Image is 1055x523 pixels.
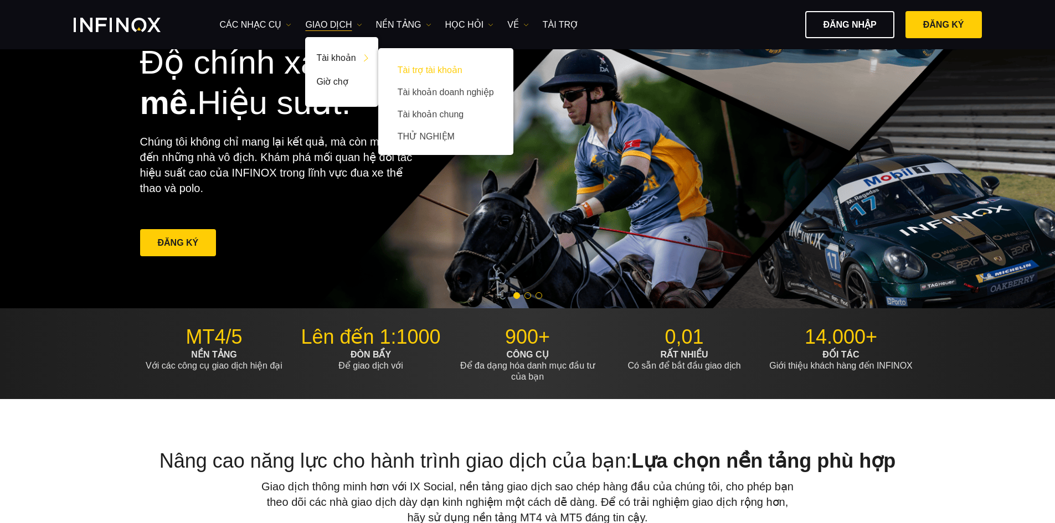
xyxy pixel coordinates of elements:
[376,18,431,32] a: NỀN TẢNG
[445,20,484,29] font: Học hỏi
[524,292,531,299] span: Go to slide 2
[445,18,494,32] a: Học hỏi
[305,48,378,72] a: Tài khoản
[905,11,982,38] a: ĐĂNG KÝ
[74,18,187,32] a: Biểu trưng INFINOX
[197,84,351,121] font: Hiệu suất.
[351,350,391,359] font: ĐÒN BẨY
[301,325,440,348] font: Lên đến 1:1000
[923,20,964,29] font: ĐĂNG KÝ
[507,18,529,32] a: VỀ
[389,59,502,81] a: Tài trợ tài khoản
[398,65,462,75] font: Tài trợ tài khoản
[631,449,896,472] font: Lựa chọn nền tảng phù hợp
[805,11,894,38] a: ĐĂNG NHẬP
[389,126,502,148] a: THỬ NGHIỆM
[769,361,913,370] font: Giới thiệu khách hàng đến INFINOX
[376,20,421,29] font: NỀN TẢNG
[140,44,346,81] font: Độ chính xác.
[536,292,542,299] span: Go to slide 3
[398,132,455,141] font: THỬ NGHIỆM
[665,325,703,348] font: 0,01
[505,325,550,348] font: 900+
[507,20,519,29] font: VỀ
[661,350,708,359] font: RẤT NHIỀU
[140,229,217,256] a: ĐĂNG KÝ
[305,72,378,96] a: Giờ chợ
[159,449,632,472] font: Nâng cao năng lực cho hành trình giao dịch của bạn:
[305,20,352,29] font: GIAO DỊCH
[220,20,282,29] font: Các nhạc cụ
[398,87,494,97] font: Tài khoản doanh nghiệp
[389,103,502,126] a: Tài khoản chung
[398,110,464,119] font: Tài khoản chung
[460,361,595,381] font: Để đa dạng hóa danh mục đầu tư của bạn
[191,350,236,359] font: NỀN TẢNG
[158,238,199,247] font: ĐĂNG KÝ
[338,361,403,370] font: Để giao dịch với
[543,20,579,29] font: TÀI TRỢ
[186,325,242,348] font: MT4/5
[389,81,502,103] a: Tài khoản doanh nghiệp
[823,20,876,29] font: ĐĂNG NHẬP
[220,18,292,32] a: Các nhạc cụ
[146,361,282,370] font: Với các công cụ giao dịch hiện đại
[316,53,356,63] font: Tài khoản
[316,77,348,86] font: Giờ chợ
[140,44,418,121] font: Đam mê.
[513,292,520,299] span: Go to slide 1
[543,18,579,32] a: TÀI TRỢ
[140,136,413,194] font: Chúng tôi không chỉ mang lại kết quả, mà còn mang đến những nhà vô địch. Khám phá mối quan hệ đối...
[627,361,740,370] font: Có sẵn để bắt đầu giao dịch
[507,350,549,359] font: CÔNG CỤ
[305,18,362,32] a: GIAO DỊCH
